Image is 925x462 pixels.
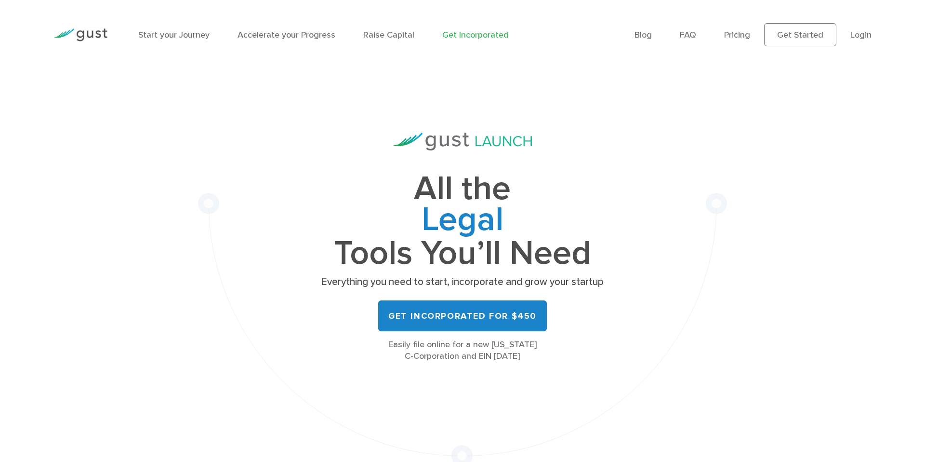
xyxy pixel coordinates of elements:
img: Gust Launch Logo [393,133,532,150]
a: Get Started [764,23,836,46]
p: Everything you need to start, incorporate and grow your startup [318,275,607,289]
a: Start your Journey [138,30,210,40]
img: Gust Logo [53,28,107,41]
span: Legal [318,204,607,238]
a: Login [850,30,872,40]
a: Pricing [724,30,750,40]
a: Blog [634,30,652,40]
a: Raise Capital [363,30,414,40]
a: Accelerate your Progress [238,30,335,40]
div: Easily file online for a new [US_STATE] C-Corporation and EIN [DATE] [318,339,607,362]
a: FAQ [680,30,696,40]
a: Get Incorporated for $450 [378,300,547,331]
a: Get Incorporated [442,30,509,40]
h1: All the Tools You’ll Need [318,174,607,269]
